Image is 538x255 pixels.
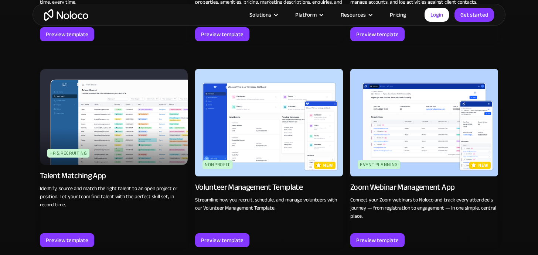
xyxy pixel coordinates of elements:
[201,235,244,245] div: Preview template
[323,162,333,169] p: new
[249,10,271,20] div: Solutions
[295,10,317,20] div: Platform
[40,185,188,209] p: Identify, source and match the right talent to an open project or position. Let your team find ta...
[425,8,449,22] a: Login
[44,9,88,21] a: home
[286,10,331,20] div: Platform
[201,30,244,39] div: Preview template
[454,8,494,22] a: Get started
[240,10,286,20] div: Solutions
[40,69,188,247] a: HR & RecruitingTalent Matching AppIdentify, source and match the right talent to an open project ...
[356,235,399,245] div: Preview template
[358,160,400,169] div: Event Planning
[356,30,399,39] div: Preview template
[202,160,232,169] div: Nonprofit
[478,162,488,169] p: new
[46,235,88,245] div: Preview template
[350,196,498,220] p: Connect your Zoom webinars to Noloco and track every attendee's journey — from registration to en...
[341,10,366,20] div: Resources
[350,182,454,192] div: Zoom Webinar Management App
[40,170,106,181] div: Talent Matching App
[195,69,343,247] a: NonprofitnewVolunteer Management TemplateStreamline how you recruit, schedule, and manage volunte...
[381,10,415,20] a: Pricing
[195,196,343,212] p: Streamline how you recruit, schedule, and manage volunteers with our Volunteer Management Template.
[350,69,498,247] a: Event PlanningnewZoom Webinar Management AppConnect your Zoom webinars to Noloco and track every ...
[47,149,89,158] div: HR & Recruiting
[331,10,381,20] div: Resources
[46,30,88,39] div: Preview template
[195,182,303,192] div: Volunteer Management Template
